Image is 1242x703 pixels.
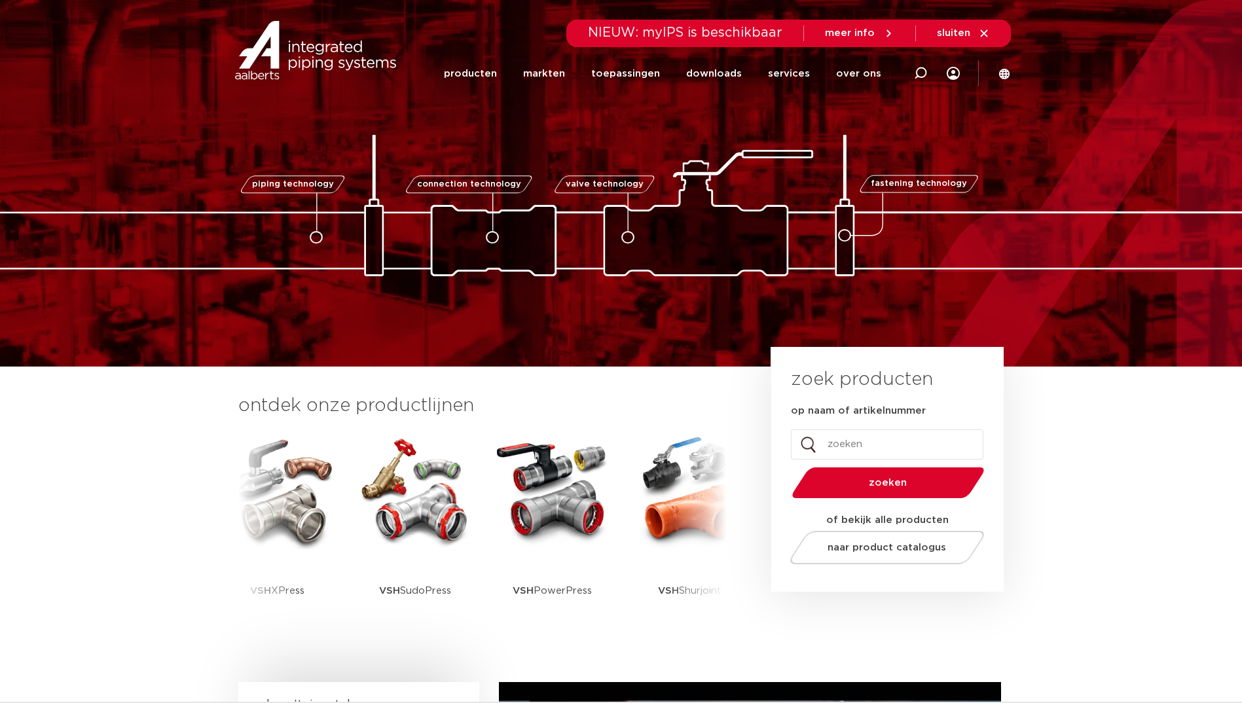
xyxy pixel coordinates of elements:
span: fastening technology [871,180,967,189]
a: VSHShurjoint [631,432,749,632]
a: producten [444,48,497,99]
a: over ons [836,48,881,99]
a: downloads [686,48,742,99]
a: VSHPowerPress [494,432,612,632]
a: VSHXPress [219,432,337,632]
a: VSHSudoPress [356,432,474,632]
p: SudoPress [379,550,451,632]
label: op naam of artikelnummer [791,405,926,418]
p: Shurjoint [658,550,721,632]
strong: of bekijk alle producten [826,515,949,525]
span: sluiten [937,28,970,38]
strong: VSH [658,586,679,596]
span: connection technology [416,180,521,189]
span: meer info [825,28,875,38]
strong: VSH [379,586,400,596]
nav: Menu [444,48,881,99]
a: sluiten [937,27,990,39]
a: naar product catalogus [786,531,987,564]
p: PowerPress [513,550,592,632]
span: zoeken [826,478,951,488]
span: valve technology [566,180,644,189]
a: markten [523,48,565,99]
a: toepassingen [591,48,660,99]
strong: VSH [513,586,534,596]
span: naar product catalogus [828,543,946,552]
span: piping technology [252,180,334,189]
button: zoeken [786,466,989,499]
h3: zoek producten [791,367,933,393]
p: XPress [250,550,304,632]
input: zoeken [791,429,983,460]
h3: ontdek onze productlijnen [238,393,727,419]
a: services [768,48,810,99]
strong: VSH [250,586,271,596]
span: NIEUW: myIPS is beschikbaar [588,26,782,39]
a: meer info [825,27,894,39]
